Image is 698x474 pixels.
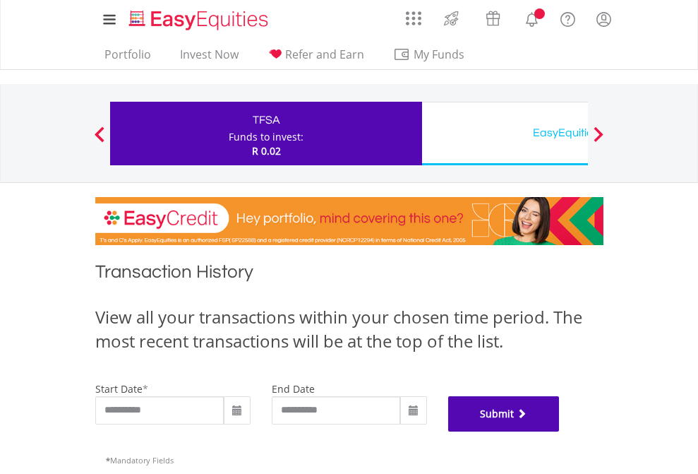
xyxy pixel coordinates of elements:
[124,4,274,32] a: Home page
[95,382,143,396] label: start date
[262,47,370,69] a: Refer and Earn
[272,382,315,396] label: end date
[126,8,274,32] img: EasyEquities_Logo.png
[95,259,603,291] h1: Transaction History
[229,130,303,144] div: Funds to invest:
[174,47,244,69] a: Invest Now
[252,144,281,158] span: R 0.02
[440,7,463,30] img: thrive-v2.svg
[514,4,550,32] a: Notifications
[106,455,174,466] span: Mandatory Fields
[397,4,431,26] a: AppsGrid
[584,134,613,148] button: Next
[550,4,586,32] a: FAQ's and Support
[119,110,414,130] div: TFSA
[285,47,364,62] span: Refer and Earn
[586,4,622,35] a: My Profile
[85,134,114,148] button: Previous
[448,396,560,432] button: Submit
[481,7,505,30] img: vouchers-v2.svg
[99,47,157,69] a: Portfolio
[95,305,603,354] div: View all your transactions within your chosen time period. The most recent transactions will be a...
[472,4,514,30] a: Vouchers
[406,11,421,26] img: grid-menu-icon.svg
[393,45,486,64] span: My Funds
[95,197,603,245] img: EasyCredit Promotion Banner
